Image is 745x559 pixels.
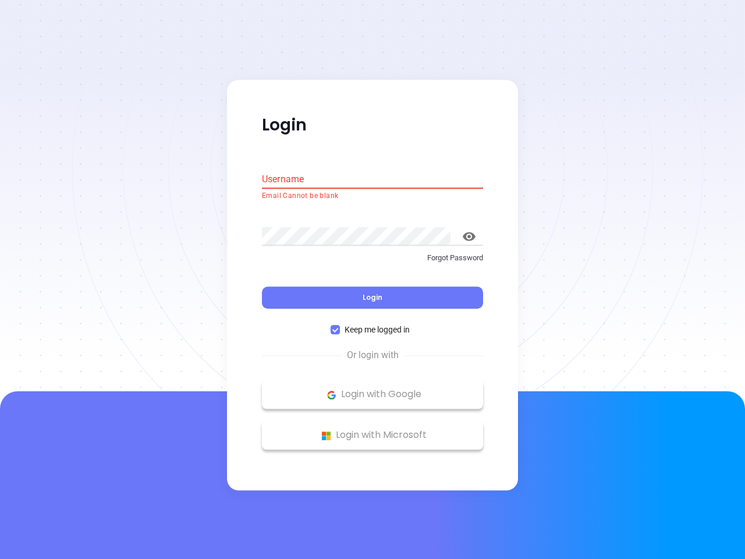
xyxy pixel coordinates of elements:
button: Google Logo Login with Google [262,380,483,409]
span: Or login with [341,349,405,363]
img: Microsoft Logo [319,429,334,443]
span: Login [363,293,382,303]
p: Forgot Password [262,252,483,264]
p: Login [262,115,483,136]
button: Login [262,287,483,309]
button: toggle password visibility [455,222,483,250]
button: Microsoft Logo Login with Microsoft [262,421,483,450]
span: Keep me logged in [340,324,414,337]
p: Email Cannot be blank [262,190,483,202]
a: Forgot Password [262,252,483,273]
p: Login with Microsoft [268,427,477,444]
img: Google Logo [324,388,339,402]
p: Login with Google [268,386,477,404]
